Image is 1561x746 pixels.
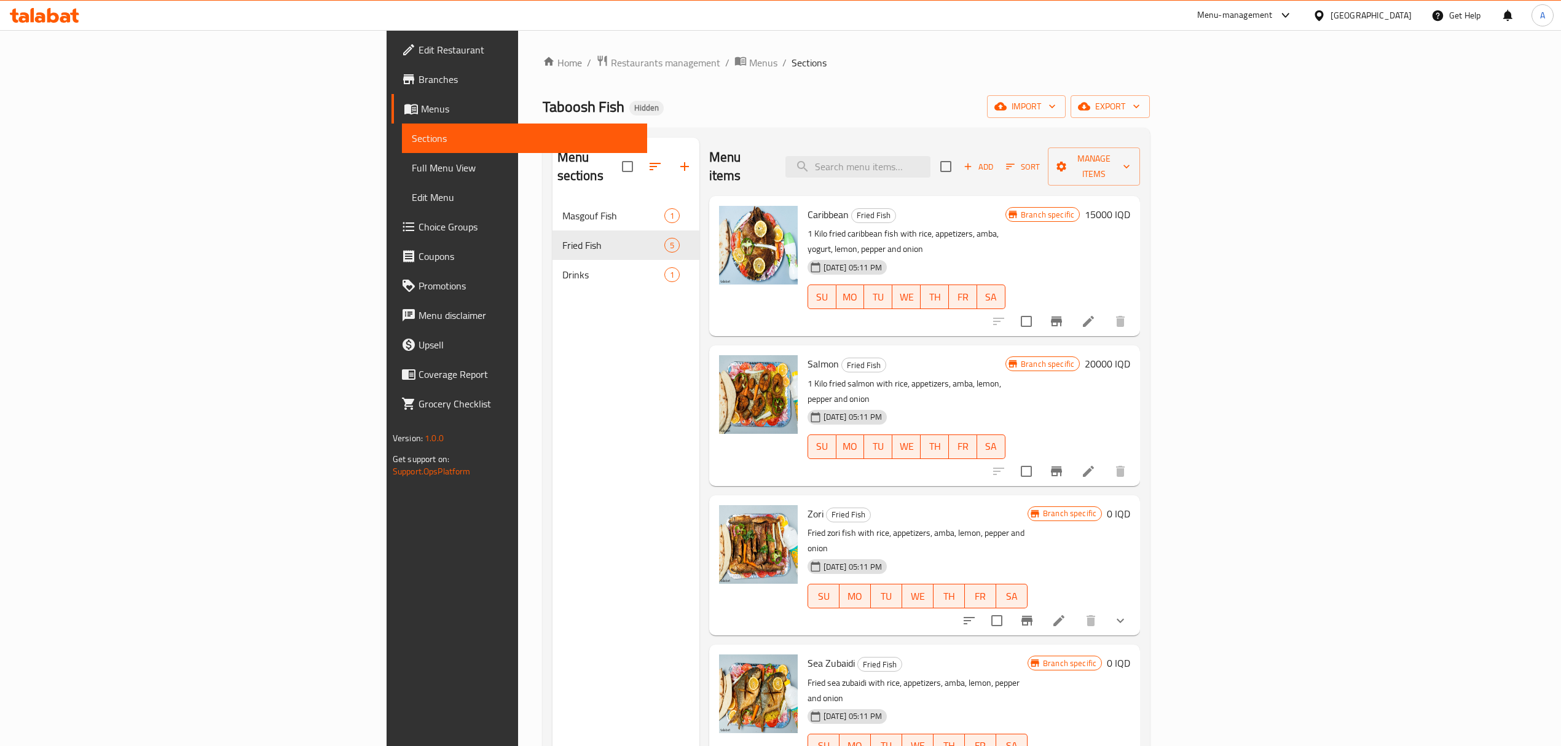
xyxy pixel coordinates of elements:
[1058,151,1130,182] span: Manage items
[954,288,972,306] span: FR
[836,434,865,459] button: MO
[954,438,972,455] span: FR
[819,262,887,273] span: [DATE] 05:11 PM
[391,241,647,271] a: Coupons
[1081,314,1096,329] a: Edit menu item
[552,201,699,230] div: Masgouf Fish1
[665,210,679,222] span: 1
[1197,8,1273,23] div: Menu-management
[841,438,860,455] span: MO
[425,430,444,446] span: 1.0.0
[391,35,647,65] a: Edit Restaurant
[982,438,1001,455] span: SA
[719,355,798,434] img: Salmon
[412,190,637,205] span: Edit Menu
[792,55,827,70] span: Sections
[785,156,930,178] input: search
[1006,160,1040,174] span: Sort
[391,271,647,300] a: Promotions
[665,240,679,251] span: 5
[926,438,944,455] span: TH
[664,238,680,253] div: items
[808,226,1005,257] p: 1 Kilo fried caribbean fish with rice, appetizers, amba, yogurt, lemon, pepper and onion
[1001,587,1023,605] span: SA
[393,463,471,479] a: Support.OpsPlatform
[402,183,647,212] a: Edit Menu
[954,606,984,635] button: sort-choices
[391,300,647,330] a: Menu disclaimer
[965,584,996,608] button: FR
[998,157,1048,176] span: Sort items
[819,710,887,722] span: [DATE] 05:11 PM
[611,55,720,70] span: Restaurants management
[393,430,423,446] span: Version:
[402,124,647,153] a: Sections
[1016,209,1079,221] span: Branch specific
[813,438,832,455] span: SU
[1016,358,1079,370] span: Branch specific
[419,308,637,323] span: Menu disclaimer
[670,152,699,181] button: Add section
[808,355,839,373] span: Salmon
[412,131,637,146] span: Sections
[808,654,855,672] span: Sea Zubaidi
[1540,9,1545,22] span: A
[857,657,902,672] div: Fried Fish
[959,157,998,176] button: Add
[1013,308,1039,334] span: Select to update
[1071,95,1150,118] button: export
[892,285,921,309] button: WE
[839,584,871,608] button: MO
[987,95,1066,118] button: import
[419,396,637,411] span: Grocery Checklist
[851,208,896,223] div: Fried Fish
[808,376,1005,407] p: 1 Kilo fried salmon with rice, appetizers, amba, lemon, pepper and onion
[1042,457,1071,486] button: Branch-specific-item
[977,434,1005,459] button: SA
[933,154,959,179] span: Select section
[749,55,777,70] span: Menus
[864,434,892,459] button: TU
[1106,307,1135,336] button: delete
[934,584,965,608] button: TH
[977,285,1005,309] button: SA
[664,208,680,223] div: items
[808,285,836,309] button: SU
[1038,508,1101,519] span: Branch specific
[858,658,902,672] span: Fried Fish
[871,584,902,608] button: TU
[419,337,637,352] span: Upsell
[391,359,647,389] a: Coverage Report
[393,451,449,467] span: Get support on:
[808,434,836,459] button: SU
[897,288,916,306] span: WE
[615,154,640,179] span: Select all sections
[640,152,670,181] span: Sort sections
[921,285,949,309] button: TH
[813,288,832,306] span: SU
[391,212,647,241] a: Choice Groups
[869,438,887,455] span: TU
[1013,458,1039,484] span: Select to update
[1012,606,1042,635] button: Branch-specific-item
[982,288,1001,306] span: SA
[552,196,699,294] nav: Menu sections
[419,72,637,87] span: Branches
[938,587,960,605] span: TH
[907,587,929,605] span: WE
[419,219,637,234] span: Choice Groups
[1113,613,1128,628] svg: Show Choices
[734,55,777,71] a: Menus
[1107,505,1130,522] h6: 0 IQD
[1048,147,1140,186] button: Manage items
[552,260,699,289] div: Drinks1
[1106,457,1135,486] button: delete
[709,148,771,185] h2: Menu items
[844,587,866,605] span: MO
[897,438,916,455] span: WE
[808,675,1028,706] p: Fried sea zubaidi with rice, appetizers, amba, lemon, pepper and onion
[813,587,835,605] span: SU
[970,587,991,605] span: FR
[419,278,637,293] span: Promotions
[552,230,699,260] div: Fried Fish5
